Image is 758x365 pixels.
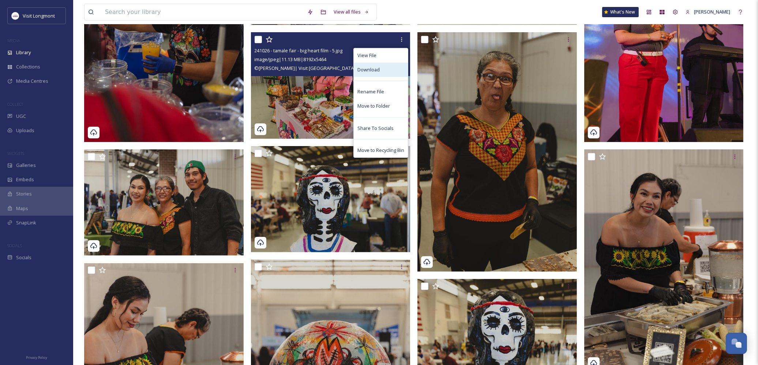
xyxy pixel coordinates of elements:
[357,52,376,59] span: View File
[255,65,356,71] span: © [PERSON_NAME]| Visit [GEOGRAPHIC_DATA]
[26,355,47,360] span: Privacy Policy
[251,146,410,253] img: 241026 - tamale fair - big heart film - 26.jpg
[16,205,28,212] span: Maps
[16,127,34,134] span: Uploads
[694,8,730,15] span: [PERSON_NAME]
[251,32,410,139] img: 241026 - tamale fair - big heart film - 5.jpg
[682,5,734,19] a: [PERSON_NAME]
[84,149,244,256] img: 241026 - tamale fair - big heart film - 4.jpg
[16,63,40,70] span: Collections
[7,38,20,43] span: MEDIA
[7,243,22,248] span: SOCIALS
[417,32,577,272] img: 241026 - tamale fair - big heart film - 3.jpg
[726,333,747,354] button: Open Chat
[330,5,373,19] a: View all files
[16,49,31,56] span: Library
[16,78,48,85] span: Media Centres
[357,147,404,154] span: Move to Recycling Bin
[255,47,343,54] span: 241026 - tamale fair - big heart film - 5.jpg
[357,88,384,95] span: Rename File
[255,56,327,63] span: image/jpeg | 11.13 MB | 8192 x 5464
[16,162,36,169] span: Galleries
[12,12,19,19] img: longmont.jpg
[16,219,36,226] span: SnapLink
[7,150,24,156] span: WIDGETS
[23,12,55,19] span: Visit Longmont
[16,254,31,261] span: Socials
[357,66,380,73] span: Download
[357,103,390,109] span: Move to Folder
[26,353,47,361] a: Privacy Policy
[357,125,394,132] span: Share To Socials
[16,113,26,120] span: UGC
[602,7,639,17] a: What's New
[16,190,32,197] span: Stories
[7,101,23,107] span: COLLECT
[16,176,34,183] span: Embeds
[101,4,304,20] input: Search your library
